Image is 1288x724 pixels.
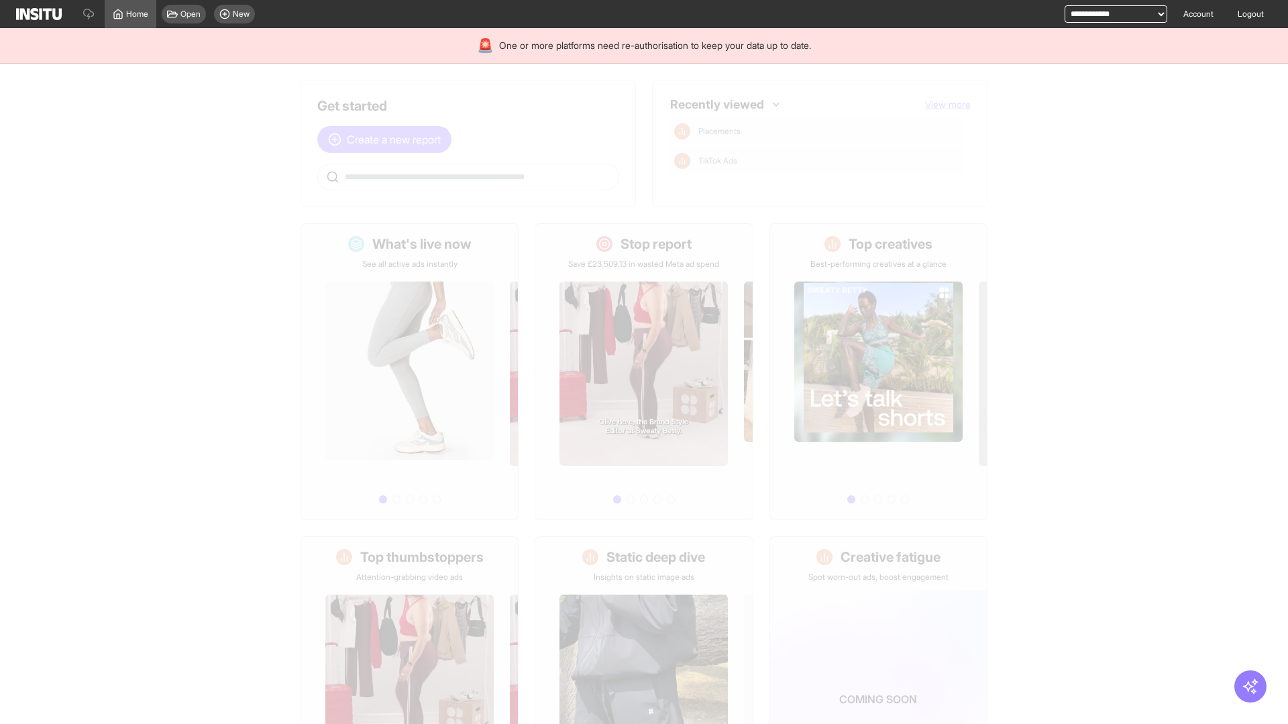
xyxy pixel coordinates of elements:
[499,39,811,52] span: One or more platforms need re-authorisation to keep your data up to date.
[233,9,250,19] span: New
[126,9,148,19] span: Home
[477,36,494,55] div: 🚨
[16,8,62,20] img: Logo
[180,9,201,19] span: Open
